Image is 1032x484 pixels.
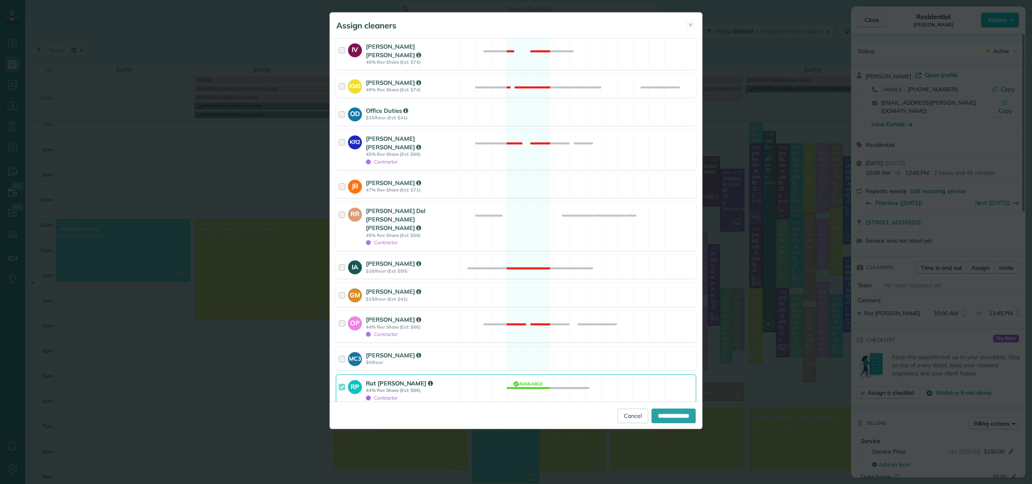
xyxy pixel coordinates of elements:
[366,107,408,114] strong: Office Duties
[366,379,433,387] strong: Rut [PERSON_NAME]
[348,43,362,55] strong: IV
[366,135,421,151] strong: [PERSON_NAME] [PERSON_NAME]
[366,43,421,59] strong: [PERSON_NAME] [PERSON_NAME]
[366,59,457,65] strong: 49% Rev Share (Est: $74)
[366,87,457,92] strong: 49% Rev Share (Est: $74)
[366,387,457,393] strong: 44% Rev Share (Est: $66)
[366,187,457,193] strong: 47% Rev Share (Est: $71)
[366,79,421,86] strong: [PERSON_NAME]
[336,20,396,31] h5: Assign cleaners
[348,208,362,219] strong: RR
[366,151,457,157] strong: 45% Rev Share (Est: $68)
[366,159,398,165] span: Contractor
[348,380,362,392] strong: RP
[348,80,362,90] strong: KM3
[348,316,362,328] strong: OP
[348,108,362,119] strong: OD
[348,260,362,272] strong: IA
[366,316,421,323] strong: [PERSON_NAME]
[366,268,457,274] strong: $18/hour (Est: $50)
[366,351,421,359] strong: [PERSON_NAME]
[366,324,457,330] strong: 44% Rev Share (Est: $66)
[348,352,362,363] strong: MC3
[366,207,426,232] strong: [PERSON_NAME] Del [PERSON_NAME] [PERSON_NAME]
[688,21,693,29] span: ✕
[366,179,421,187] strong: [PERSON_NAME]
[366,288,421,295] strong: [PERSON_NAME]
[617,409,648,423] a: Cancel
[366,331,398,337] span: Contractor
[348,288,362,300] strong: GM
[366,395,398,401] span: Contractor
[366,239,398,245] span: Contractor
[366,260,421,267] strong: [PERSON_NAME]
[348,180,362,191] strong: JB
[366,115,457,120] strong: $15/hour (Est: $41)
[366,359,457,365] strong: $0/hour
[348,136,362,146] strong: KR2
[366,296,457,302] strong: $15/hour (Est: $41)
[366,232,457,238] strong: 45% Rev Share (Est: $68)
